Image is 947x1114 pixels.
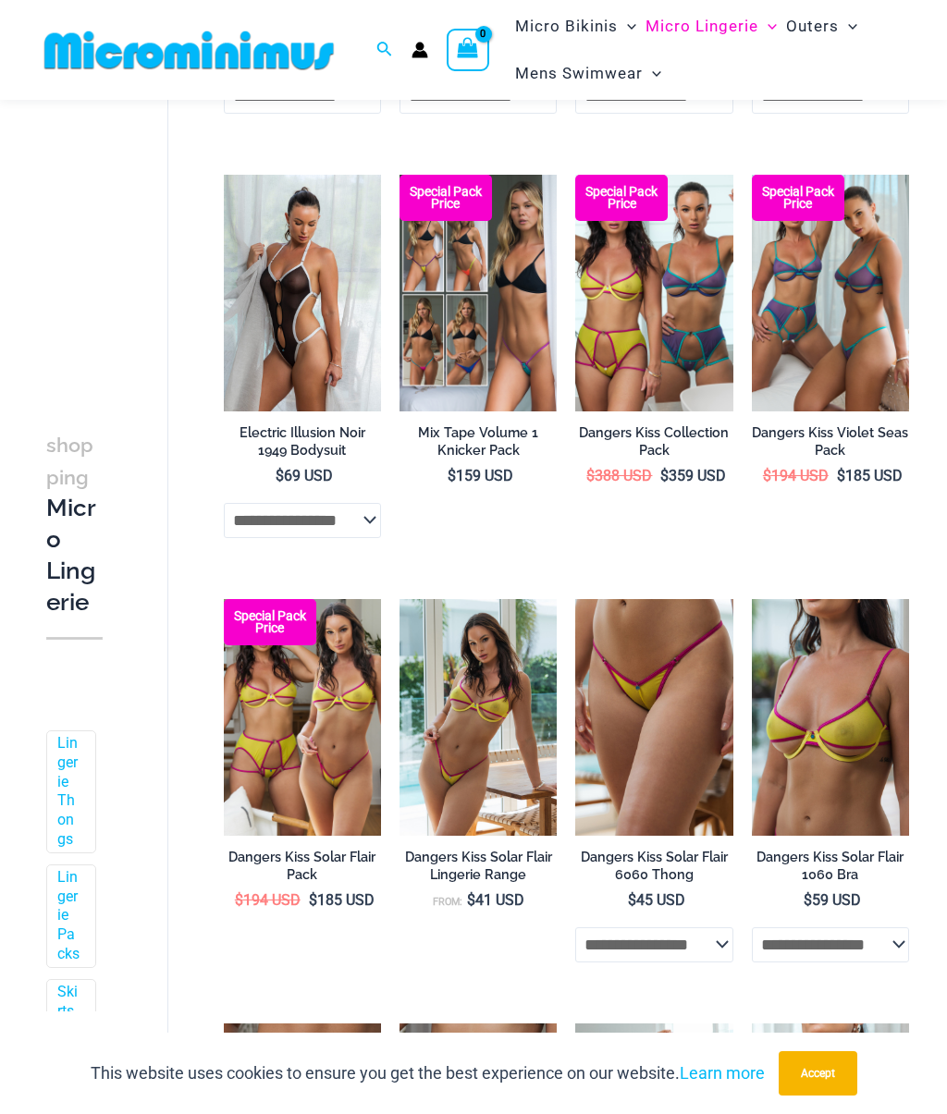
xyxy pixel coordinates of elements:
span: Micro Bikinis [515,3,618,50]
bdi: 69 USD [276,467,333,484]
span: $ [763,467,771,484]
span: $ [804,891,812,909]
span: $ [309,891,317,909]
a: Learn more [680,1063,765,1083]
span: $ [660,467,669,484]
h2: Electric Illusion Noir 1949 Bodysuit [224,424,381,459]
p: This website uses cookies to ensure you get the best experience on our website. [91,1059,765,1087]
span: $ [586,467,595,484]
bdi: 359 USD [660,467,726,484]
a: Dangers Kiss Solar Flair 1060 Bra [752,849,909,890]
a: Skirts [57,983,81,1022]
b: Special Pack Price [575,186,668,210]
iframe: TrustedSite Certified [46,2,213,372]
a: Micro BikinisMenu ToggleMenu Toggle [510,3,641,50]
h3: Micro Lingerie [46,429,103,618]
a: Pack F Pack BPack B [400,175,557,411]
span: $ [235,891,243,909]
a: Dangers Kiss Collection Pack [575,424,732,466]
bdi: 185 USD [309,891,375,909]
b: Special Pack Price [752,186,844,210]
bdi: 388 USD [586,467,652,484]
bdi: 194 USD [763,467,829,484]
bdi: 159 USD [448,467,513,484]
a: Dangers Kiss Solar Flair 6060 Thong [575,849,732,890]
a: View Shopping Cart, empty [447,29,489,71]
a: Dangers Kiss Solar Flair Lingerie Range [400,849,557,890]
a: Electric Illusion Noir 1949 Bodysuit [224,424,381,466]
span: Menu Toggle [643,50,661,97]
a: Micro LingerieMenu ToggleMenu Toggle [641,3,781,50]
a: Dangers Kiss Violet Seas Pack [752,424,909,466]
h2: Dangers Kiss Solar Flair Lingerie Range [400,849,557,883]
span: Outers [786,3,839,50]
img: Dangers kiss Violet Seas Pack [752,175,909,411]
a: Electric Illusion Noir 1949 Bodysuit 03Electric Illusion Noir 1949 Bodysuit 04Electric Illusion N... [224,175,381,411]
span: $ [467,891,475,909]
button: Accept [779,1051,857,1096]
span: shopping [46,434,93,489]
h2: Dangers Kiss Violet Seas Pack [752,424,909,459]
img: Dangers kiss Solar Flair Pack [224,599,381,836]
img: Dangers Kiss Solar Flair 1060 Bra 01 [752,599,909,836]
img: Dangers Kiss Solar Flair 6060 Thong 01 [575,599,732,836]
h2: Dangers Kiss Solar Flair 6060 Thong [575,849,732,883]
span: Menu Toggle [839,3,857,50]
span: Mens Swimwear [515,50,643,97]
span: Menu Toggle [758,3,777,50]
span: $ [628,891,636,909]
bdi: 185 USD [837,467,903,484]
img: MM SHOP LOGO FLAT [37,30,341,71]
bdi: 45 USD [628,891,685,909]
span: $ [448,467,456,484]
a: Dangers kiss Solar Flair Pack Dangers Kiss Solar Flair 1060 Bra 6060 Thong 1760 Garter 03Dangers ... [224,599,381,836]
a: Lingerie Packs [57,868,81,964]
h2: Dangers Kiss Collection Pack [575,424,732,459]
bdi: 59 USD [804,891,861,909]
a: OutersMenu ToggleMenu Toggle [781,3,862,50]
img: Dangers Kiss Solar Flair 1060 Bra 6060 Thong 01 [400,599,557,836]
img: Pack F [400,175,557,411]
img: Electric Illusion Noir 1949 Bodysuit 03 [224,175,381,411]
a: Dangers Kiss Solar Flair Pack [224,849,381,890]
bdi: 194 USD [235,891,301,909]
b: Special Pack Price [224,610,316,634]
span: $ [837,467,845,484]
a: Dangers Kiss Solar Flair 1060 Bra 6060 Thong 01Dangers Kiss Solar Flair 1060 Bra 6060 Thong 04Dan... [400,599,557,836]
span: $ [276,467,284,484]
a: Dangers kiss Violet Seas Pack Dangers Kiss Violet Seas 1060 Bra 611 Micro 04Dangers Kiss Violet S... [752,175,909,411]
a: Mens SwimwearMenu ToggleMenu Toggle [510,50,666,97]
a: Lingerie Thongs [57,734,81,850]
a: Dangers Kiss Solar Flair 6060 Thong 01Dangers Kiss Solar Flair 6060 Thong 02Dangers Kiss Solar Fl... [575,599,732,836]
img: Dangers kiss Collection Pack [575,175,732,411]
h2: Dangers Kiss Solar Flair Pack [224,849,381,883]
b: Special Pack Price [400,186,492,210]
a: Dangers Kiss Solar Flair 1060 Bra 01Dangers Kiss Solar Flair 1060 Bra 02Dangers Kiss Solar Flair ... [752,599,909,836]
span: From: [433,896,462,908]
a: Search icon link [376,39,393,62]
bdi: 41 USD [467,891,524,909]
span: Menu Toggle [618,3,636,50]
h2: Mix Tape Volume 1 Knicker Pack [400,424,557,459]
h2: Dangers Kiss Solar Flair 1060 Bra [752,849,909,883]
a: Dangers kiss Collection Pack Dangers Kiss Solar Flair 1060 Bra 611 Micro 1760 Garter 03Dangers Ki... [575,175,732,411]
span: Micro Lingerie [646,3,758,50]
a: Mix Tape Volume 1 Knicker Pack [400,424,557,466]
a: Account icon link [412,42,428,58]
